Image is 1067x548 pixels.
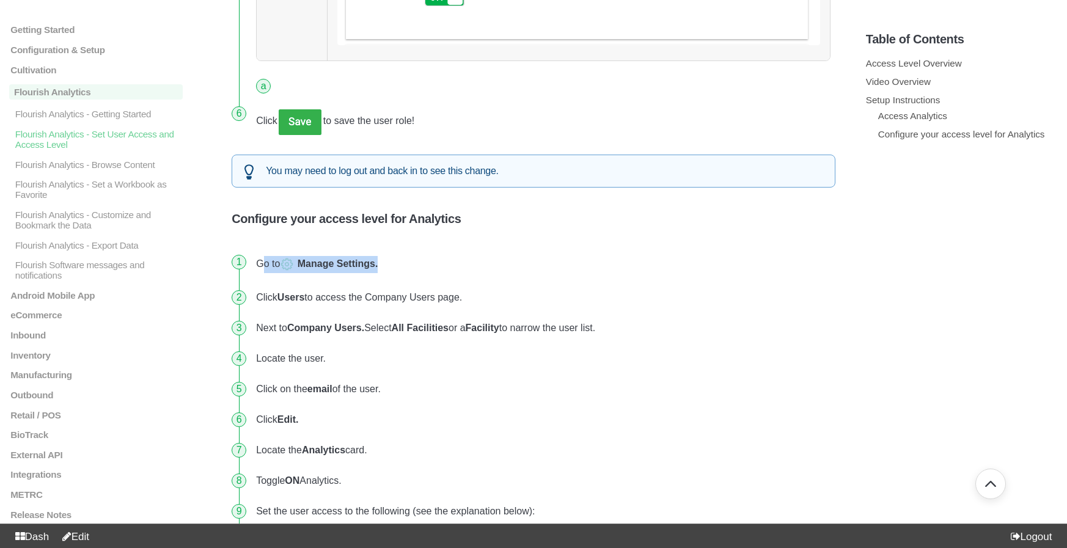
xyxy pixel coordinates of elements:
a: Dash [10,531,49,543]
strong: ON [285,475,299,486]
button: Go back to top of document [975,469,1006,499]
a: Flourish Analytics - Getting Started [9,109,183,119]
strong: Analytics [302,445,345,455]
a: Flourish Analytics - Set a Workbook as Favorite [9,179,183,200]
li: Click [251,404,835,435]
li: Click to save the user role! [251,98,835,145]
strong: email [307,384,332,394]
a: Flourish Software messages and notifications [9,260,183,280]
a: METRC [9,489,183,500]
strong: Users [277,292,304,302]
a: Inventory [9,350,183,360]
a: Setup Instructions [866,95,941,105]
strong: Company Users. [287,323,364,333]
li: Click on the of the user. [251,374,835,404]
h5: Configure your access level for Analytics [232,212,835,226]
p: Flourish Analytics - Export Data [14,239,183,250]
a: Flourish Analytics [9,84,183,100]
p: Flourish Analytics - Getting Started [14,109,183,119]
strong: Manage Settings. [298,258,378,269]
li: Locate the card. [251,435,835,466]
a: Access Analytics [878,111,947,121]
li: View Only (the default). [276,517,831,548]
a: Configure your access level for Analytics [878,129,1045,139]
a: Flourish Analytics - Customize and Bookmark the Data [9,210,183,230]
li: Locate the user. [251,343,835,374]
strong: All Facilities [392,323,449,333]
a: Manufacturing [9,370,183,380]
a: BioTrack [9,429,183,440]
p: Flourish Analytics - Customize and Bookmark the Data [14,210,183,230]
a: Flourish Analytics - Set User Access and Access Level [9,129,183,150]
h5: Table of Contents [866,32,1058,46]
img: screenshot-2024-04-30-at-4-21-23-pm.png [277,107,323,136]
a: Getting Started [9,24,183,35]
a: Android Mobile App [9,290,183,301]
a: External API [9,450,183,460]
div: You may need to log out and back in to see this change. [232,155,835,188]
p: Flourish Analytics - Set a Workbook as Favorite [14,179,183,200]
li: Next to Select or a to narrow the user list. [251,313,835,343]
a: Flourish Analytics - Browse Content [9,159,183,170]
a: Configuration & Setup [9,45,183,55]
a: Inbound [9,330,183,340]
a: Edit [57,531,89,543]
a: Retail / POS [9,409,183,420]
a: Flourish Analytics - Export Data [9,239,183,250]
p: Flourish Software messages and notifications [14,260,183,280]
li: Go to [251,247,835,282]
a: Release Notes [9,510,183,520]
img: screenshot-2024-04-30-at-4-12-50-pm.png [280,256,295,273]
a: eCommerce [9,310,183,320]
strong: Edit. [277,414,299,425]
a: Outbound [9,390,183,400]
section: Table of Contents [866,12,1058,530]
a: Access Level Overview [866,58,962,68]
a: Video Overview [866,76,931,87]
a: Integrations [9,469,183,480]
li: Toggle Analytics. [251,466,835,496]
p: Flourish Analytics - Browse Content [14,159,183,170]
p: Flourish Analytics - Set User Access and Access Level [14,129,183,150]
li: Click to access the Company Users page. [251,282,835,313]
strong: Facility [466,323,499,333]
a: Cultivation [9,64,183,75]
